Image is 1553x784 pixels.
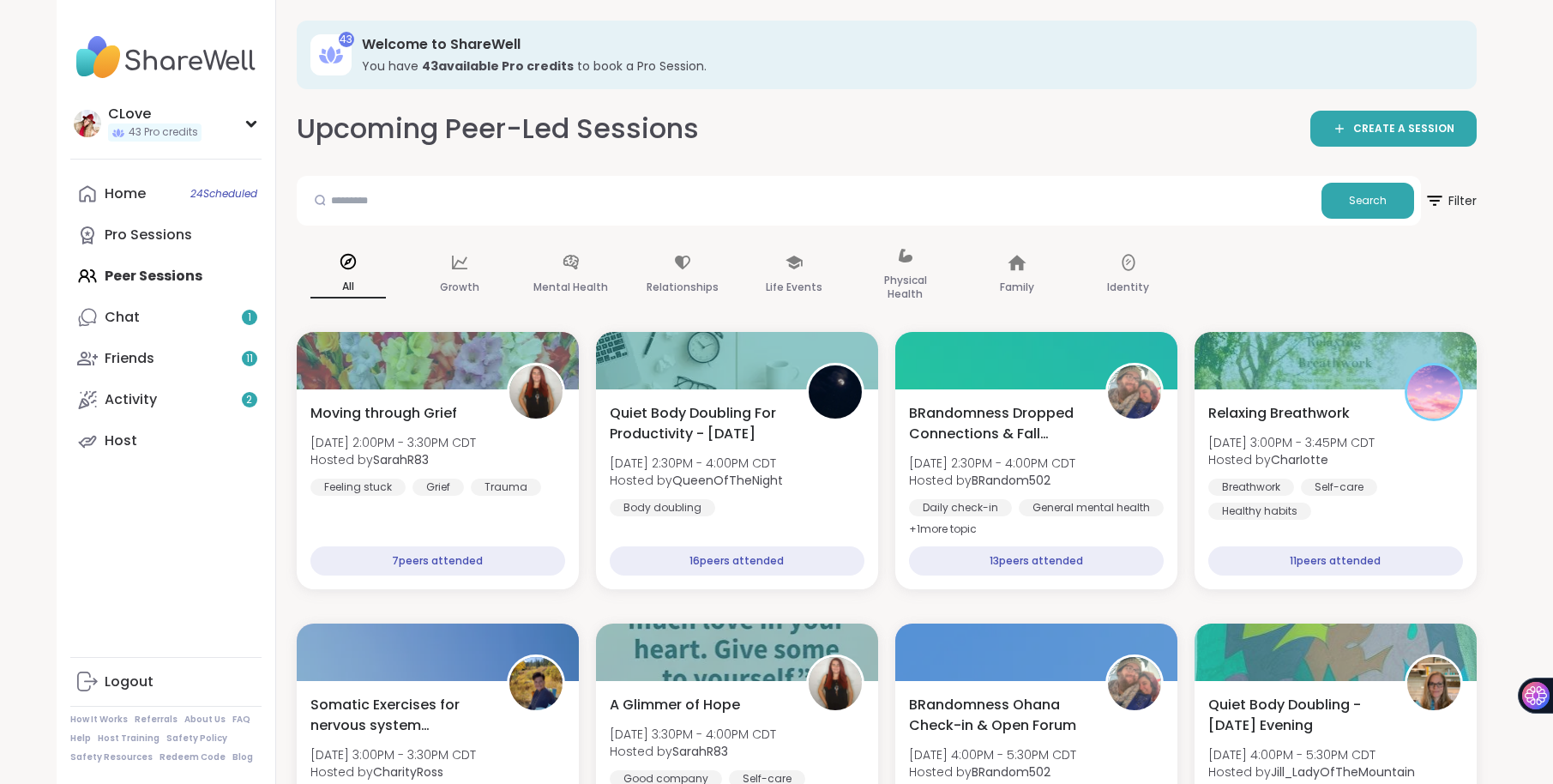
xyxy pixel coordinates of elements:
b: SarahR83 [672,743,728,760]
b: BRandom502 [972,472,1050,489]
span: Filter [1424,180,1477,221]
span: Hosted by [610,472,783,489]
a: How It Works [70,714,128,726]
b: 43 available Pro credit s [422,57,574,75]
span: Quiet Body Doubling For Productivity - [DATE] [610,403,787,444]
span: [DATE] 2:30PM - 4:00PM CDT [909,455,1075,472]
span: 43 Pro credits [129,125,198,140]
div: General mental health [1019,499,1164,516]
div: 16 peers attended [610,546,864,576]
span: Somatic Exercises for nervous system regulation [310,695,488,736]
p: Physical Health [868,270,943,305]
div: Logout [105,672,153,691]
img: SarahR83 [809,657,862,710]
div: Friends [105,349,154,368]
span: [DATE] 3:00PM - 3:45PM CDT [1208,434,1375,451]
div: Pro Sessions [105,226,192,244]
span: 11 [246,352,253,366]
h2: Upcoming Peer-Led Sessions [297,110,699,148]
img: CharIotte [1407,365,1460,419]
span: 2 [246,393,252,407]
span: Hosted by [310,763,476,781]
div: Breathwork [1208,479,1294,496]
a: Safety Resources [70,751,153,763]
div: Host [105,431,137,450]
div: 7 peers attended [310,546,565,576]
img: SarahR83 [509,365,563,419]
p: Family [1000,277,1034,298]
a: Referrals [135,714,178,726]
img: CLove [74,110,101,137]
b: CharIotte [1271,451,1328,468]
a: Activity2 [70,379,262,420]
span: Hosted by [909,763,1076,781]
span: A Glimmer of Hope [610,695,740,715]
b: BRandom502 [972,763,1050,781]
img: QueenOfTheNight [809,365,862,419]
img: BRandom502 [1108,657,1161,710]
span: [DATE] 4:00PM - 5:30PM CDT [909,746,1076,763]
span: 24 Scheduled [190,187,257,201]
span: Hosted by [1208,451,1375,468]
div: Body doubling [610,499,715,516]
h3: You have to book a Pro Session. [362,57,1453,75]
img: BRandom502 [1108,365,1161,419]
a: Redeem Code [160,751,226,763]
div: 13 peers attended [909,546,1164,576]
b: CharityRoss [373,763,443,781]
span: [DATE] 2:00PM - 3:30PM CDT [310,434,476,451]
a: Help [70,733,91,745]
a: CREATE A SESSION [1310,111,1477,147]
div: CLove [108,105,202,124]
button: Search [1321,183,1414,219]
span: BRandomness Dropped Connections & Fall Emojis [909,403,1086,444]
b: QueenOfTheNight [672,472,783,489]
div: 43 [339,32,354,47]
div: Self-care [1301,479,1377,496]
img: CharityRoss [509,657,563,710]
span: Moving through Grief [310,403,457,424]
span: [DATE] 4:00PM - 5:30PM CDT [1208,746,1415,763]
a: Home24Scheduled [70,173,262,214]
div: Feeling stuck [310,479,406,496]
span: Hosted by [909,472,1075,489]
a: FAQ [232,714,250,726]
span: BRandomness Ohana Check-in & Open Forum [909,695,1086,736]
a: Host Training [98,733,160,745]
button: Filter [1424,176,1477,226]
div: Grief [412,479,464,496]
p: Identity [1107,277,1149,298]
a: Safety Policy [166,733,227,745]
span: Quiet Body Doubling -[DATE] Evening [1208,695,1386,736]
img: ShareWell Nav Logo [70,27,262,87]
p: Growth [440,277,479,298]
span: 1 [248,311,251,325]
span: [DATE] 3:30PM - 4:00PM CDT [610,726,776,743]
div: Daily check-in [909,499,1012,516]
span: [DATE] 2:30PM - 4:00PM CDT [610,455,783,472]
div: Home [105,184,146,203]
p: Life Events [766,277,822,298]
b: Jill_LadyOfTheMountain [1271,763,1415,781]
a: About Us [184,714,226,726]
a: Logout [70,661,262,703]
a: Host [70,420,262,461]
span: CREATE A SESSION [1353,122,1454,136]
h3: Welcome to ShareWell [362,35,1453,54]
span: [DATE] 3:00PM - 3:30PM CDT [310,746,476,763]
img: Jill_LadyOfTheMountain [1407,657,1460,710]
span: Hosted by [610,743,776,760]
div: Activity [105,390,157,409]
span: Relaxing Breathwork [1208,403,1350,424]
div: Trauma [471,479,541,496]
a: Friends11 [70,338,262,379]
span: Hosted by [1208,763,1415,781]
p: Mental Health [533,277,608,298]
div: 11 peers attended [1208,546,1463,576]
span: Hosted by [310,451,476,468]
p: Relationships [647,277,719,298]
a: Blog [232,751,253,763]
b: SarahR83 [373,451,429,468]
span: Search [1349,193,1387,208]
div: Healthy habits [1208,503,1311,520]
